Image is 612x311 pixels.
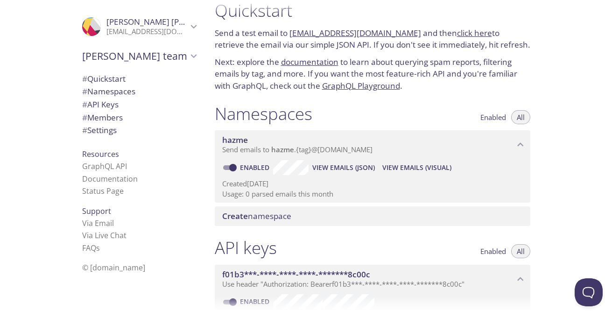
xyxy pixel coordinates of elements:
span: Support [82,206,111,216]
span: # [82,73,87,84]
span: Members [82,112,123,123]
span: # [82,125,87,135]
span: Quickstart [82,73,126,84]
a: [EMAIL_ADDRESS][DOMAIN_NAME] [289,28,421,38]
span: Send emails to . {tag} @[DOMAIN_NAME] [222,145,373,154]
a: Via Live Chat [82,230,127,240]
span: # [82,112,87,123]
button: Enabled [475,244,512,258]
span: API Keys [82,99,119,110]
h1: Namespaces [215,103,312,124]
a: Via Email [82,218,114,228]
span: [PERSON_NAME] [PERSON_NAME] [106,16,234,27]
span: Settings [82,125,117,135]
div: Create namespace [215,206,530,226]
button: View Emails (Visual) [379,160,455,175]
a: documentation [281,57,338,67]
div: Team Settings [75,124,204,137]
div: Quickstart [75,72,204,85]
a: GraphQL Playground [322,80,400,91]
a: Status Page [82,186,124,196]
div: Namespaces [75,85,204,98]
div: API Keys [75,98,204,111]
span: hazme [271,145,294,154]
a: Enabled [239,163,273,172]
button: All [511,244,530,258]
div: Juan Esteban Manrique Giraldo [75,11,204,42]
a: FAQ [82,243,100,253]
p: Usage: 0 parsed emails this month [222,189,523,199]
h1: API keys [215,237,277,258]
span: Create [222,211,248,221]
span: Namespaces [82,86,135,97]
a: GraphQL API [82,161,127,171]
span: # [82,99,87,110]
span: namespace [222,211,291,221]
div: Juan Esteban's team [75,44,204,68]
button: All [511,110,530,124]
a: Documentation [82,174,138,184]
span: [PERSON_NAME] team [82,49,188,63]
span: View Emails (JSON) [312,162,375,173]
button: View Emails (JSON) [309,160,379,175]
span: hazme [222,134,248,145]
span: View Emails (Visual) [382,162,451,173]
iframe: Help Scout Beacon - Open [575,278,603,306]
p: Created [DATE] [222,179,523,189]
p: Next: explore the to learn about querying spam reports, filtering emails by tag, and more. If you... [215,56,530,92]
p: Send a test email to and then to retrieve the email via our simple JSON API. If you don't see it ... [215,27,530,51]
div: hazme namespace [215,130,530,159]
span: # [82,86,87,97]
span: Resources [82,149,119,159]
span: © [DOMAIN_NAME] [82,262,145,273]
div: Members [75,111,204,124]
a: click here [457,28,492,38]
p: [EMAIL_ADDRESS][DOMAIN_NAME] [106,27,188,36]
span: s [96,243,100,253]
button: Enabled [475,110,512,124]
